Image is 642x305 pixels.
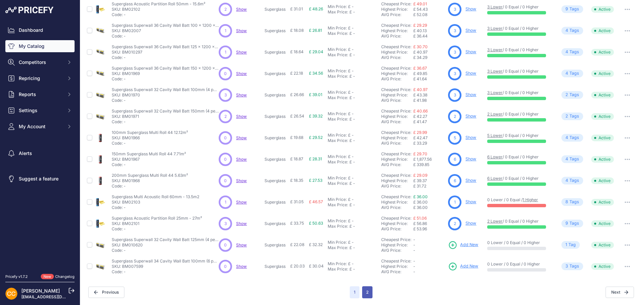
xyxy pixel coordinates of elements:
span: s [577,49,579,55]
p: SKU: BM01967 [112,157,186,162]
button: Next [606,287,634,298]
div: £ [349,74,352,79]
a: £ 36.67 [413,66,427,71]
button: Competitors [5,56,75,68]
div: AVG Price: [381,119,413,125]
button: Settings [5,104,75,117]
a: 3 Lower [487,69,503,74]
span: £ 40.13 [413,28,427,33]
p: SKU: BM01968 [112,178,188,183]
div: £ 36.44 [413,33,445,39]
button: Repricing [5,72,75,84]
p: Code: - [112,98,219,103]
a: Show [465,178,476,183]
p: SKU: BM02102 [112,7,205,12]
span: 5 [454,135,456,141]
p: / 0 Equal / 0 Higher [487,69,552,74]
span: 2 [224,6,227,12]
div: £ 33.29 [413,141,445,146]
p: Superglass [264,28,288,33]
span: 4 [565,70,568,77]
a: £ 49.01 [413,1,427,6]
div: Highest Price: [381,178,413,183]
div: - [350,68,354,74]
span: 2 [454,113,456,120]
div: Highest Price: [381,135,413,141]
a: Show [236,157,247,162]
div: - [350,25,354,31]
span: Active [591,177,614,184]
div: AVG Price: [381,162,413,167]
span: £ 39.37 [413,178,427,183]
p: Superglass [264,71,288,76]
span: s [577,177,579,184]
button: My Account [5,121,75,133]
a: Show [465,28,476,33]
div: Highest Price: [381,114,413,119]
p: Code: - [112,55,219,60]
span: £ 18.64 [290,49,304,54]
a: Show [236,114,247,119]
span: Settings [19,107,63,114]
img: Pricefy Logo [5,7,53,13]
span: Tag [561,112,583,120]
p: SKU: BM01966 [112,135,188,141]
span: Tag [561,27,583,34]
a: Cheapest Price: [381,173,411,178]
p: SKU: BM01969 [112,71,219,76]
span: Active [591,70,614,77]
div: AVG Price: [381,33,413,39]
a: My Catalog [5,40,75,52]
span: £ 29.04 [309,49,323,54]
a: Show [465,92,476,97]
a: £ 51.06 [413,216,427,221]
a: Show [236,92,247,97]
span: s [577,135,579,141]
p: / 0 Equal / 0 Higher [487,26,552,31]
a: Show [236,7,247,12]
div: £ 41.64 [413,76,445,82]
span: £ 18.87 [290,156,303,161]
span: Active [591,6,614,13]
div: - [350,133,354,138]
span: £ 29.52 [309,135,323,140]
div: Min Price: [328,175,347,181]
div: Max Price: [328,9,348,15]
span: 3 [454,49,456,55]
span: 3 [224,92,227,98]
span: Add New [460,242,478,248]
div: £ [349,9,352,15]
div: Min Price: [328,47,347,52]
span: £ 28.31 [309,156,322,161]
a: Show [465,49,476,54]
span: Tag [561,48,583,56]
p: / 0 Equal / 0 Higher [487,4,552,10]
a: Cheapest Price: [381,66,411,71]
p: / 0 Equal / 0 Higher [487,133,552,138]
p: Superglass Superwall 36 Cavity Wall Batt 125 x 1200 x 455mm (6 per pack) [112,44,219,50]
div: Max Price: [328,138,348,143]
div: £ [348,68,350,74]
p: Superglass [264,135,288,141]
a: 2 Lower [487,111,503,117]
div: Min Price: [328,90,347,95]
a: Cheapest Price: [381,130,411,135]
a: Show [236,221,247,226]
a: Cheapest Price: [381,151,411,156]
a: Show [236,264,247,269]
a: Show [236,71,247,76]
span: Active [591,92,614,98]
a: £ 29.29 [413,23,427,28]
a: 3 Lower [487,4,503,9]
span: £ 54.43 [413,7,428,12]
div: £ [348,111,350,117]
span: Show [236,200,247,205]
a: 3 Lower [487,90,503,95]
span: Tag [561,5,583,13]
span: Show [236,178,247,183]
p: Code: - [112,119,219,125]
